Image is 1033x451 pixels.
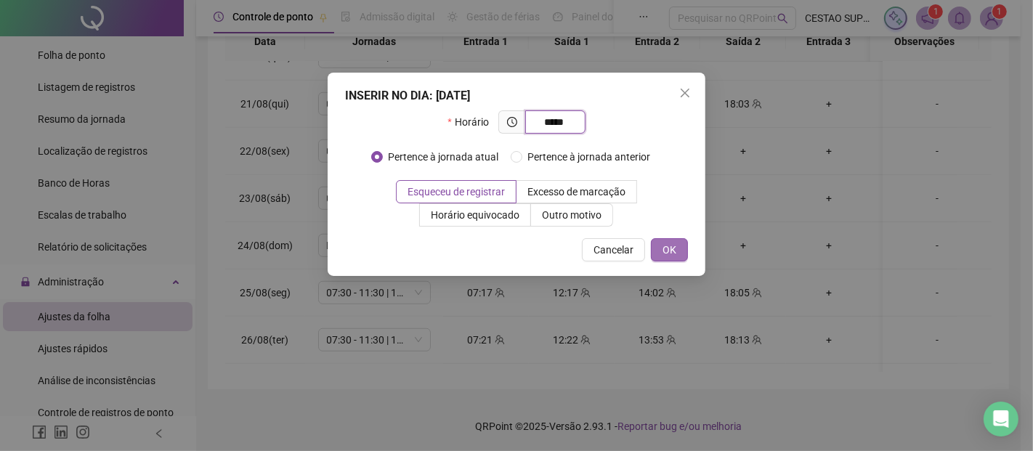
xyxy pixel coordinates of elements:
button: Close [673,81,697,105]
span: Excesso de marcação [527,186,625,198]
div: INSERIR NO DIA : [DATE] [345,87,688,105]
div: Open Intercom Messenger [984,402,1018,436]
span: clock-circle [507,117,517,127]
span: Horário equivocado [431,209,519,221]
button: OK [651,238,688,261]
span: Pertence à jornada anterior [522,149,657,165]
span: Pertence à jornada atual [383,149,505,165]
span: Outro motivo [542,209,601,221]
label: Horário [447,110,498,134]
span: Esqueceu de registrar [408,186,505,198]
span: close [679,87,691,99]
span: OK [663,242,676,258]
span: Cancelar [594,242,633,258]
button: Cancelar [582,238,645,261]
